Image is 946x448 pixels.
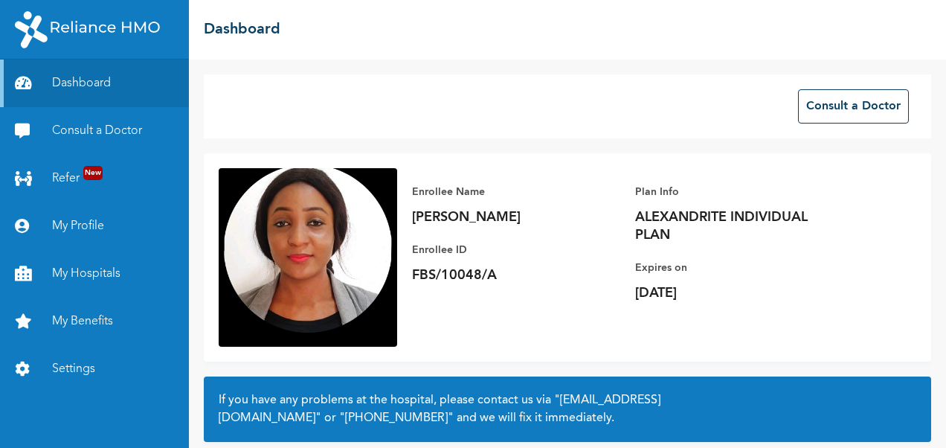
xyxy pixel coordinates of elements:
iframe: SalesIQ Chatwindow [651,11,942,437]
p: [DATE] [635,284,843,302]
p: Enrollee ID [412,241,620,259]
h2: Dashboard [204,19,280,41]
a: "[PHONE_NUMBER]" [339,412,454,424]
p: Enrollee Name [412,183,620,201]
p: ALEXANDRITE INDIVIDUAL PLAN [635,208,843,244]
h2: If you have any problems at the hospital, please contact us via or and we will fix it immediately. [219,391,916,427]
p: Plan Info [635,183,843,201]
p: FBS/10048/A [412,266,620,284]
p: Expires on [635,259,843,277]
img: RelianceHMO's Logo [15,11,160,48]
p: [PERSON_NAME] [412,208,620,226]
img: Enrollee [219,168,397,347]
span: New [83,166,103,180]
